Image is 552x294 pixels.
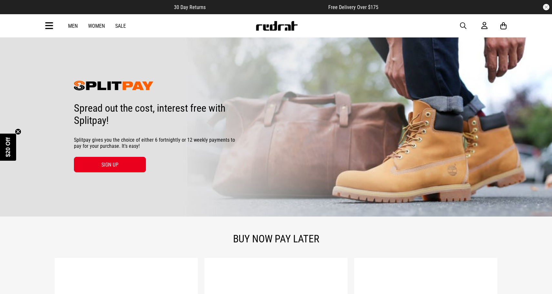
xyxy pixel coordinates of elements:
a: SIGN UP [74,157,146,172]
iframe: Customer reviews powered by Trustpilot [219,4,315,10]
h3: Spread out the cost, interest free with Splitpay! [74,102,235,127]
span: 30 Day Returns [174,4,206,10]
a: Men [68,23,78,29]
a: Sale [115,23,126,29]
span: Splitpay gives you the choice of either 6 fortnightly or 12 weekly payments to pay for your purch... [74,137,235,149]
button: Close teaser [15,128,21,135]
a: Women [88,23,105,29]
span: Free Delivery Over $175 [328,4,378,10]
img: Redrat logo [255,21,298,31]
span: $20 Off [5,137,11,157]
h2: BUY NOW PAY LATER [44,233,508,245]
